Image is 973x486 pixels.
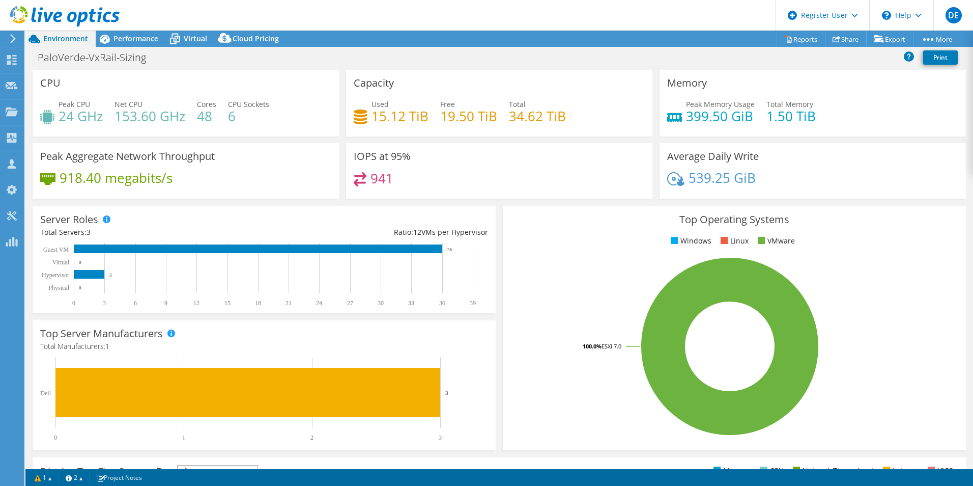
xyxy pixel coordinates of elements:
div: Total Servers: [40,227,264,238]
tspan: ESXi 7.0 [602,342,621,350]
h4: Total Manufacturers: [40,341,488,352]
span: Environment [43,34,88,43]
text: 0 [72,300,75,307]
h3: Memory [667,77,707,89]
text: 0 [79,285,81,290]
span: Cloud Pricing [233,34,279,43]
li: Windows [668,235,711,247]
h4: 399.50 GiB [686,111,755,122]
h4: 918.40 megabits/s [60,172,173,183]
span: CPU Sockets [228,99,269,109]
li: VMware [755,235,795,247]
text: 36 [439,300,445,307]
h3: Peak Aggregate Network Throughput [40,151,215,162]
li: IOPS [925,465,953,476]
a: Reports [777,31,825,47]
text: 0 [79,260,81,265]
span: Performance [113,34,158,43]
text: 9 [164,300,167,307]
h3: Server Roles [40,214,98,225]
h4: 34.62 TiB [509,111,566,122]
h4: 539.25 GiB [689,172,756,183]
span: 3 [87,227,91,237]
text: 24 [316,300,322,307]
text: 3 [445,390,448,396]
h3: CPU [40,77,61,89]
h3: Top Operating Systems [510,214,958,225]
h3: Average Daily Write [667,151,759,162]
tspan: 100.0% [583,342,602,350]
h4: 19.50 TiB [440,111,497,122]
text: 33 [408,300,414,307]
a: Export [866,31,913,47]
text: 39 [470,300,476,307]
li: Memory [711,465,751,476]
h4: 1.50 TiB [766,111,816,122]
text: 3 [439,434,442,441]
text: 2 [310,434,313,441]
h4: 24 GHz [59,111,103,122]
text: 12 [193,300,199,307]
li: Network Throughput [790,465,874,476]
span: 1 [105,341,109,351]
h3: Capacity [354,77,394,89]
text: 21 [285,300,292,307]
span: Net CPU [115,99,142,109]
text: 27 [347,300,353,307]
text: 3 [109,273,112,278]
span: Total Memory [766,99,813,109]
a: Print [923,50,958,65]
li: CPU [758,465,784,476]
span: Peak Memory Usage [686,99,755,109]
text: Hypervisor [42,272,69,279]
svg: \n [882,11,891,20]
h3: Top Server Manufacturers [40,328,163,339]
span: Virtual [184,34,207,43]
text: 1 [182,434,185,441]
span: 12 [413,227,421,237]
span: Used [371,99,389,109]
h4: 941 [370,173,393,184]
text: 6 [134,300,137,307]
text: 30 [378,300,384,307]
a: 2 [59,471,90,484]
text: 0 [54,434,57,441]
text: 3 [103,300,106,307]
li: Latency [880,465,919,476]
a: More [913,31,960,47]
text: 36 [447,247,452,252]
span: IOPS [178,466,257,478]
text: Guest VM [43,246,69,253]
span: Peak CPU [59,99,90,109]
text: Virtual [52,259,70,266]
h4: 48 [197,111,216,122]
span: Cores [197,99,216,109]
h4: 6 [228,111,269,122]
li: Linux [718,235,749,247]
text: Dell [40,390,51,397]
a: Project Notes [90,471,149,484]
text: Physical [48,284,69,291]
text: 15 [224,300,231,307]
h4: 15.12 TiB [371,111,428,122]
span: DE [946,7,962,23]
a: Share [825,31,867,47]
h1: PaloVerde-VxRail-Sizing [33,52,162,63]
h3: IOPS at 95% [354,151,411,162]
a: 1 [27,471,59,484]
h4: 153.60 GHz [115,111,185,122]
text: 18 [255,300,261,307]
span: Free [440,99,455,109]
div: Ratio: VMs per Hypervisor [264,227,488,238]
span: Total [509,99,526,109]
